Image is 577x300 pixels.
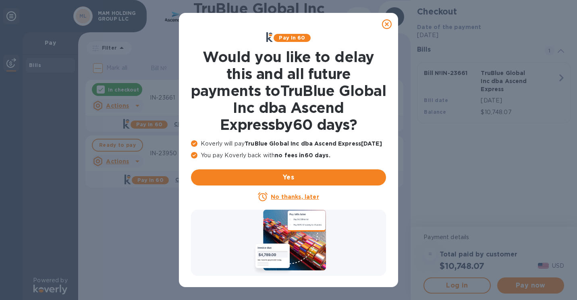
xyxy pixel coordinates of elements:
b: Pay in 60 [279,35,305,41]
span: Yes [197,173,380,182]
h1: Would you like to delay this and all future payments to TruBlue Global Inc dba Ascend Express by ... [191,48,386,133]
u: No thanks, later [271,194,319,200]
b: no fees in 60 days . [275,152,330,158]
p: You pay Koverly back with [191,151,386,160]
b: TruBlue Global Inc dba Ascend Express [DATE] [245,140,382,147]
p: Koverly will pay [191,140,386,148]
button: Yes [191,169,386,185]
